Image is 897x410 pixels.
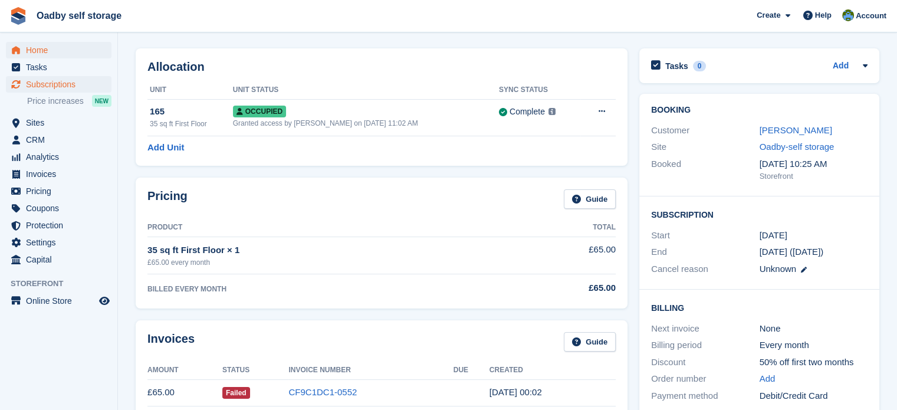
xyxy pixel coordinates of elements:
[11,278,117,290] span: Storefront
[6,76,111,93] a: menu
[651,389,760,403] div: Payment method
[6,200,111,217] a: menu
[6,114,111,131] a: menu
[489,387,542,397] time: 2024-12-29 00:02:15 UTC
[26,293,97,309] span: Online Store
[27,94,111,107] a: Price increases NEW
[760,356,868,369] div: 50% off first two months
[147,284,510,294] div: BILLED EVERY MONTH
[510,281,616,295] div: £65.00
[26,42,97,58] span: Home
[222,387,250,399] span: Failed
[233,118,499,129] div: Granted access by [PERSON_NAME] on [DATE] 11:02 AM
[856,10,886,22] span: Account
[564,332,616,352] a: Guide
[26,59,97,76] span: Tasks
[651,263,760,276] div: Cancel reason
[760,229,787,242] time: 2024-02-29 00:00:00 UTC
[26,114,97,131] span: Sites
[97,294,111,308] a: Preview store
[510,237,616,274] td: £65.00
[651,106,868,115] h2: Booking
[147,60,616,74] h2: Allocation
[760,372,776,386] a: Add
[510,106,545,118] div: Complete
[454,361,489,380] th: Due
[760,125,832,135] a: [PERSON_NAME]
[651,356,760,369] div: Discount
[6,166,111,182] a: menu
[6,251,111,268] a: menu
[760,322,868,336] div: None
[757,9,780,21] span: Create
[26,183,97,199] span: Pricing
[147,332,195,352] h2: Invoices
[32,6,126,25] a: Oadby self storage
[147,189,188,209] h2: Pricing
[489,361,616,380] th: Created
[499,81,580,100] th: Sync Status
[150,119,233,129] div: 35 sq ft First Floor
[222,361,288,380] th: Status
[150,105,233,119] div: 165
[26,200,97,217] span: Coupons
[548,108,556,115] img: icon-info-grey-7440780725fd019a000dd9b08b2336e03edf1995a4989e88bcd33f0948082b44.svg
[651,245,760,259] div: End
[6,42,111,58] a: menu
[6,149,111,165] a: menu
[27,96,84,107] span: Price increases
[693,61,707,71] div: 0
[842,9,854,21] img: Sanjeave Nagra
[651,124,760,137] div: Customer
[760,158,868,171] div: [DATE] 10:25 AM
[147,141,184,155] a: Add Unit
[564,189,616,209] a: Guide
[26,149,97,165] span: Analytics
[651,140,760,154] div: Site
[760,264,797,274] span: Unknown
[288,387,357,397] a: CF9C1DC1-0552
[6,234,111,251] a: menu
[147,81,233,100] th: Unit
[26,217,97,234] span: Protection
[6,183,111,199] a: menu
[651,208,868,220] h2: Subscription
[147,244,510,257] div: 35 sq ft First Floor × 1
[510,218,616,237] th: Total
[26,76,97,93] span: Subscriptions
[147,361,222,380] th: Amount
[9,7,27,25] img: stora-icon-8386f47178a22dfd0bd8f6a31ec36ba5ce8667c1dd55bd0f319d3a0aa187defe.svg
[92,95,111,107] div: NEW
[26,166,97,182] span: Invoices
[6,59,111,76] a: menu
[760,247,824,257] span: [DATE] ([DATE])
[147,257,510,268] div: £65.00 every month
[233,81,499,100] th: Unit Status
[6,217,111,234] a: menu
[147,379,222,406] td: £65.00
[833,60,849,73] a: Add
[26,132,97,148] span: CRM
[651,301,868,313] h2: Billing
[233,106,286,117] span: Occupied
[651,158,760,182] div: Booked
[651,322,760,336] div: Next invoice
[6,293,111,309] a: menu
[760,142,834,152] a: Oadby-self storage
[651,229,760,242] div: Start
[665,61,688,71] h2: Tasks
[147,218,510,237] th: Product
[815,9,832,21] span: Help
[651,372,760,386] div: Order number
[760,339,868,352] div: Every month
[6,132,111,148] a: menu
[651,339,760,352] div: Billing period
[26,251,97,268] span: Capital
[760,170,868,182] div: Storefront
[26,234,97,251] span: Settings
[760,389,868,403] div: Debit/Credit Card
[288,361,453,380] th: Invoice Number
